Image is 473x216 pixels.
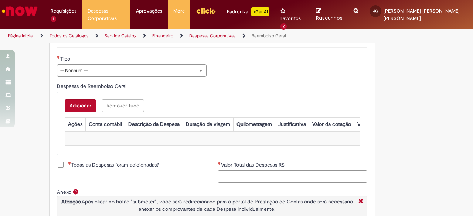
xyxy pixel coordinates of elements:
span: -- Nenhum -- [60,65,191,76]
span: [PERSON_NAME] [PERSON_NAME] [PERSON_NAME] [384,8,460,21]
ul: Trilhas de página [6,29,310,43]
th: Descrição da Despesa [125,118,183,131]
span: Despesas Corporativas [88,7,125,22]
span: Todas as Despesas foram adicionadas? [68,161,159,168]
span: Necessários [68,162,71,165]
a: Reembolso Geral [252,33,286,39]
th: Quilometragem [233,118,275,131]
a: Financeiro [152,33,173,39]
span: 1 [51,16,56,22]
label: Anexo [57,189,71,195]
span: Necessários [218,162,221,165]
a: Todos os Catálogos [50,33,89,39]
span: Despesas de Reembolso Geral [57,83,128,89]
span: 2 [280,23,287,30]
span: Ajuda para Anexo [71,189,80,195]
th: Valor da cotação [309,118,354,131]
span: Valor Total das Despesas R$ [221,161,286,168]
span: More [173,7,185,15]
strong: Atenção. [61,198,82,205]
th: Duração da viagem [183,118,233,131]
span: Favoritos [280,15,301,22]
button: Add a row for Despesas de Reembolso Geral [65,99,96,112]
div: Padroniza [227,7,269,16]
th: Justificativa [275,118,309,131]
input: Valor Total das Despesas R$ [218,170,367,183]
span: Rascunhos [316,14,343,21]
th: Conta contábil [85,118,125,131]
p: Após clicar no botão "submeter", você será redirecionado para o portal de Prestação de Contas ond... [59,198,355,213]
img: click_logo_yellow_360x200.png [196,5,216,16]
span: Requisições [51,7,76,15]
span: JG [373,8,378,13]
a: Rascunhos [316,8,343,21]
img: ServiceNow [1,4,39,18]
a: Service Catalog [105,33,136,39]
span: Tipo [60,55,72,62]
th: Valor por Litro [354,118,393,131]
i: Fechar More information Por anexo [357,198,365,206]
th: Ações [65,118,85,131]
span: Necessários [57,56,60,59]
p: +GenAi [251,7,269,16]
a: Despesas Corporativas [189,33,236,39]
a: Página inicial [8,33,34,39]
span: Aprovações [136,7,162,15]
